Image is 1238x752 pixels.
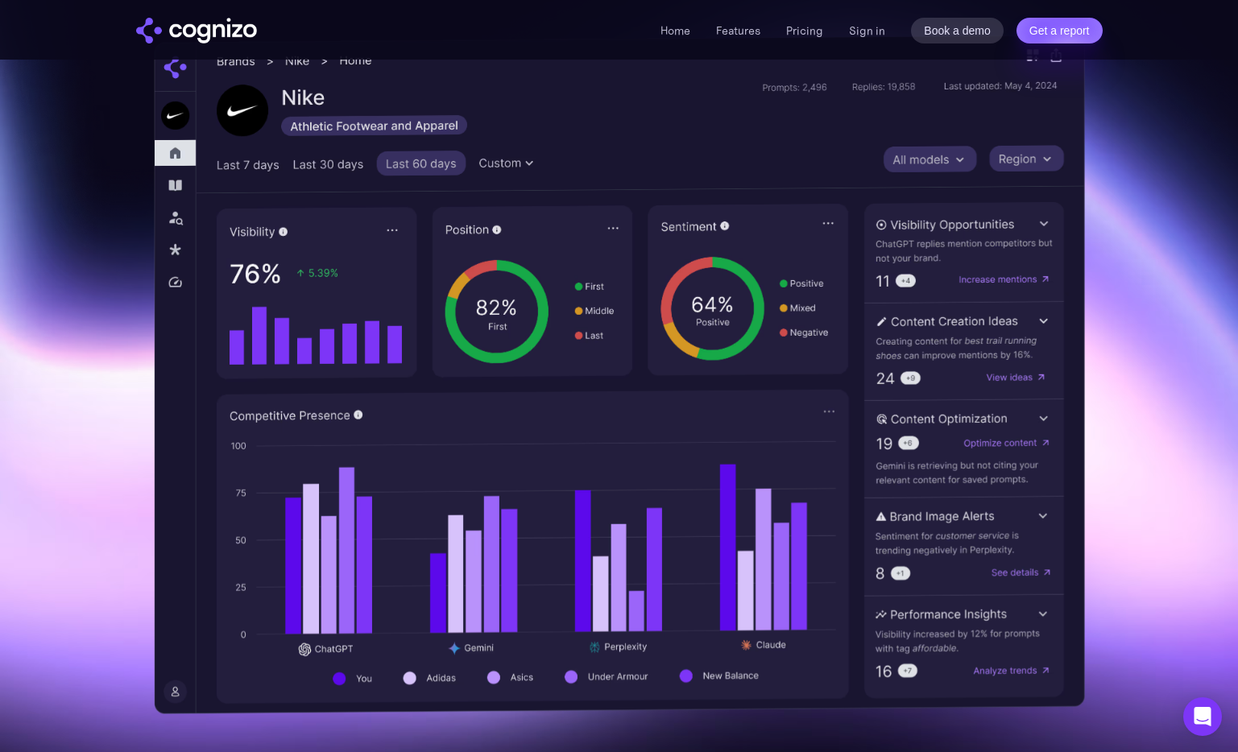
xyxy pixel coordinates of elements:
[1183,697,1222,736] div: Open Intercom Messenger
[660,23,690,38] a: Home
[786,23,823,38] a: Pricing
[911,18,1004,43] a: Book a demo
[849,21,885,40] a: Sign in
[154,35,1085,714] img: Cognizo AI visibility optimization dashboard
[136,18,257,43] a: home
[136,18,257,43] img: cognizo logo
[1016,18,1103,43] a: Get a report
[716,23,760,38] a: Features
